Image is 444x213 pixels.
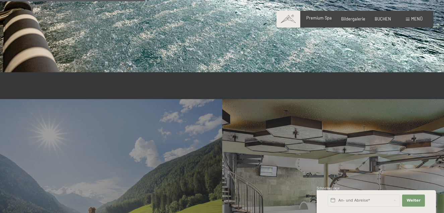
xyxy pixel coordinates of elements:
span: Schnellanfrage [317,186,340,190]
span: Menü [411,16,423,22]
span: Weiter [406,198,421,203]
a: BUCHEN [375,16,391,22]
button: Weiter [402,195,425,207]
a: Bildergalerie [341,16,365,22]
a: Premium Spa [306,15,332,20]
